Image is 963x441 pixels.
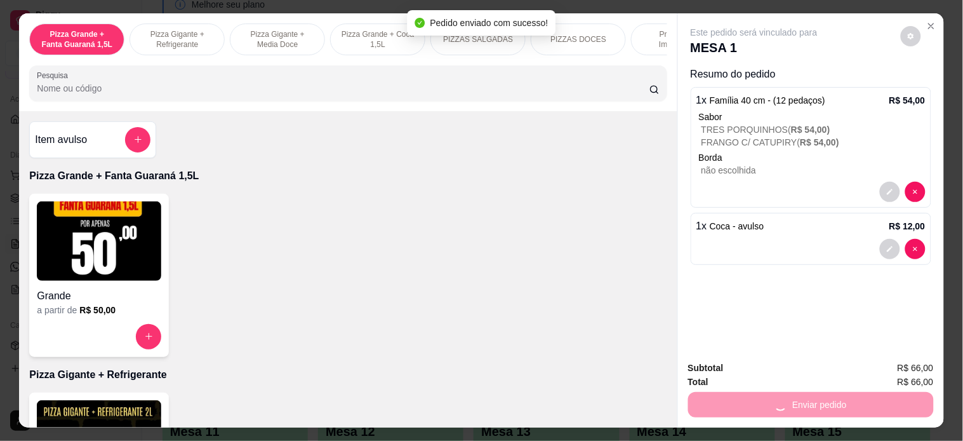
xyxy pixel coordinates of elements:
h4: Item avulso [35,132,87,147]
p: Pizza Grande + Coca 1,5L [341,29,415,50]
p: Pizza Gigante + Refrigerante [140,29,214,50]
button: add-separate-item [125,127,150,153]
button: decrease-product-quantity [905,239,926,259]
strong: Total [688,377,708,387]
p: TRES PORQUINHOS ( [701,123,926,136]
p: Resumo do pedido [691,67,931,82]
p: Pizza Grande + Fanta Guaraná 1,5L [40,29,114,50]
img: product-image [37,201,161,281]
span: check-circle [415,18,425,28]
p: Pizza Grande + Fanta Guaraná 1,5L [29,168,667,184]
span: R$ 54,00 ) [791,125,830,135]
p: FRANGO C/ CATUPIRY ( [701,136,926,149]
p: 1 x [696,93,825,108]
h6: R$ 50,00 [79,304,116,316]
p: Borda [699,151,926,164]
div: Sabor [699,111,926,123]
span: Pedido enviado com sucesso! [430,18,548,28]
button: Close [921,16,941,36]
span: Família 40 cm - (12 pedaços) [710,95,825,105]
button: decrease-product-quantity [880,182,900,202]
p: Promoções Imperdíveis [642,29,715,50]
span: R$ 54,00 ) [800,137,840,147]
div: a partir de [37,304,161,316]
button: increase-product-quantity [136,324,161,349]
p: R$ 54,00 [889,94,926,107]
button: decrease-product-quantity [901,26,921,46]
p: MESA 1 [691,39,818,57]
h4: Grande [37,288,161,304]
input: Pesquisa [37,82,649,95]
button: decrease-product-quantity [880,239,900,259]
span: Coca - avulso [710,221,764,231]
button: decrease-product-quantity [905,182,926,202]
p: não escolhida [701,164,926,177]
span: R$ 66,00 [898,375,934,389]
span: R$ 66,00 [898,361,934,375]
p: Pizza Gigante + Refrigerante [29,367,667,383]
p: PIZZAS DOCES [550,34,606,44]
p: Pizza Gigante + Media Doce [241,29,314,50]
p: Este pedido será vinculado para [691,26,818,39]
p: PIZZAS SALGADAS [443,34,513,44]
p: R$ 12,00 [889,220,926,233]
strong: Subtotal [688,363,724,373]
p: 1 x [696,219,764,234]
label: Pesquisa [37,70,72,81]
